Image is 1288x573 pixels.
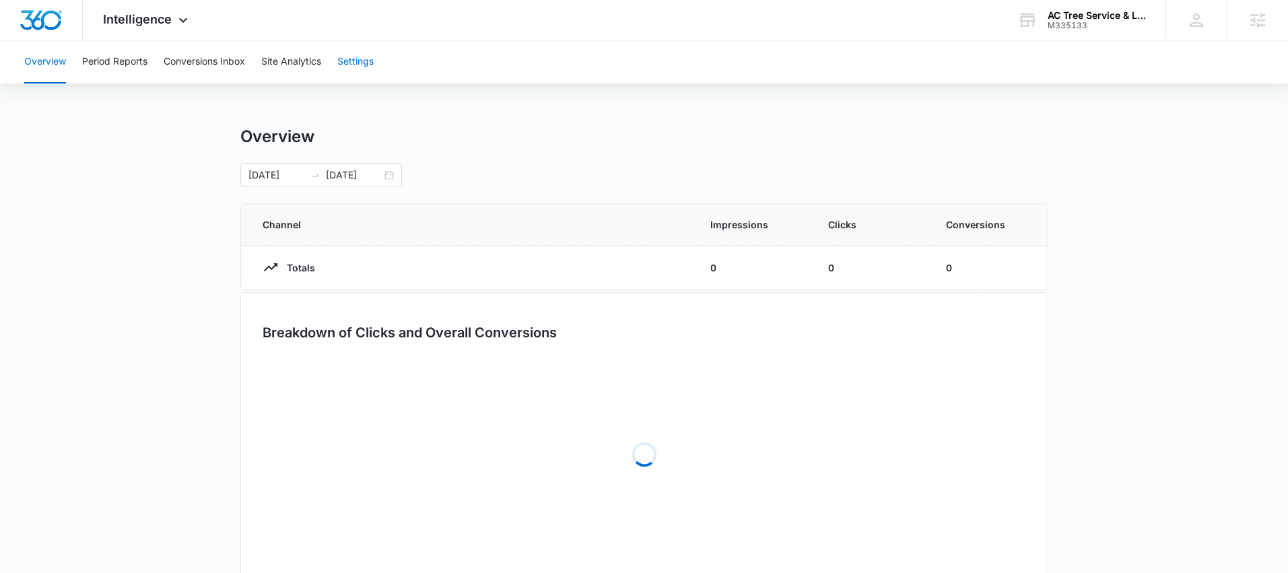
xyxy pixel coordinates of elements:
td: 0 [812,246,930,290]
input: End date [326,168,382,182]
td: 0 [930,246,1048,290]
span: Conversions [946,217,1026,232]
span: Impressions [710,217,796,232]
button: Site Analytics [261,40,321,83]
h3: Breakdown of Clicks and Overall Conversions [263,323,557,343]
input: Start date [248,168,304,182]
span: swap-right [310,170,320,180]
h1: Overview [240,127,314,147]
button: Conversions Inbox [164,40,245,83]
span: Intelligence [103,12,172,26]
span: Channel [263,217,678,232]
p: Totals [279,261,315,275]
div: account name [1048,10,1146,21]
span: Clicks [828,217,914,232]
span: to [310,170,320,180]
td: 0 [694,246,812,290]
button: Period Reports [82,40,147,83]
button: Overview [24,40,66,83]
div: account id [1048,21,1146,30]
button: Settings [337,40,374,83]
